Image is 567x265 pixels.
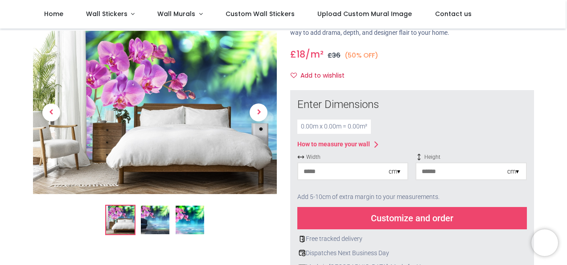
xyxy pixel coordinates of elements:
[297,97,527,112] div: Enter Dimensions
[297,140,370,149] div: How to measure your wall
[291,72,297,79] i: Add to wishlist
[305,48,324,61] span: /m²
[240,55,277,170] a: Next
[296,48,305,61] span: 18
[345,51,378,60] small: (50% OFF)
[33,31,277,194] img: Pink Orchid Pond Wall Mural Wallpaper
[531,229,558,256] iframe: Brevo live chat
[33,55,70,170] a: Previous
[389,167,400,176] div: cm ▾
[415,153,526,161] span: Height
[332,51,341,60] span: 36
[42,104,60,121] span: Previous
[157,9,195,18] span: Wall Murals
[44,9,63,18] span: Home
[297,187,527,207] div: Add 5-10cm of extra margin to your measurements.
[250,104,267,121] span: Next
[297,235,527,244] div: Free tracked delivery
[435,9,472,18] span: Contact us
[106,206,135,235] img: Pink Orchid Pond Wall Mural Wallpaper
[297,120,371,134] div: 0.00 m x 0.00 m = 0.00 m²
[86,9,127,18] span: Wall Stickers
[226,9,295,18] span: Custom Wall Stickers
[317,9,412,18] span: Upload Custom Mural Image
[297,207,527,229] div: Customize and order
[176,206,204,235] img: WS-42601-03
[297,249,527,258] div: Dispatches Next Business Day
[297,153,408,161] span: Width
[328,51,341,60] span: £
[290,68,352,83] button: Add to wishlistAdd to wishlist
[507,167,519,176] div: cm ▾
[290,48,305,61] span: £
[141,206,169,235] img: WS-42601-02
